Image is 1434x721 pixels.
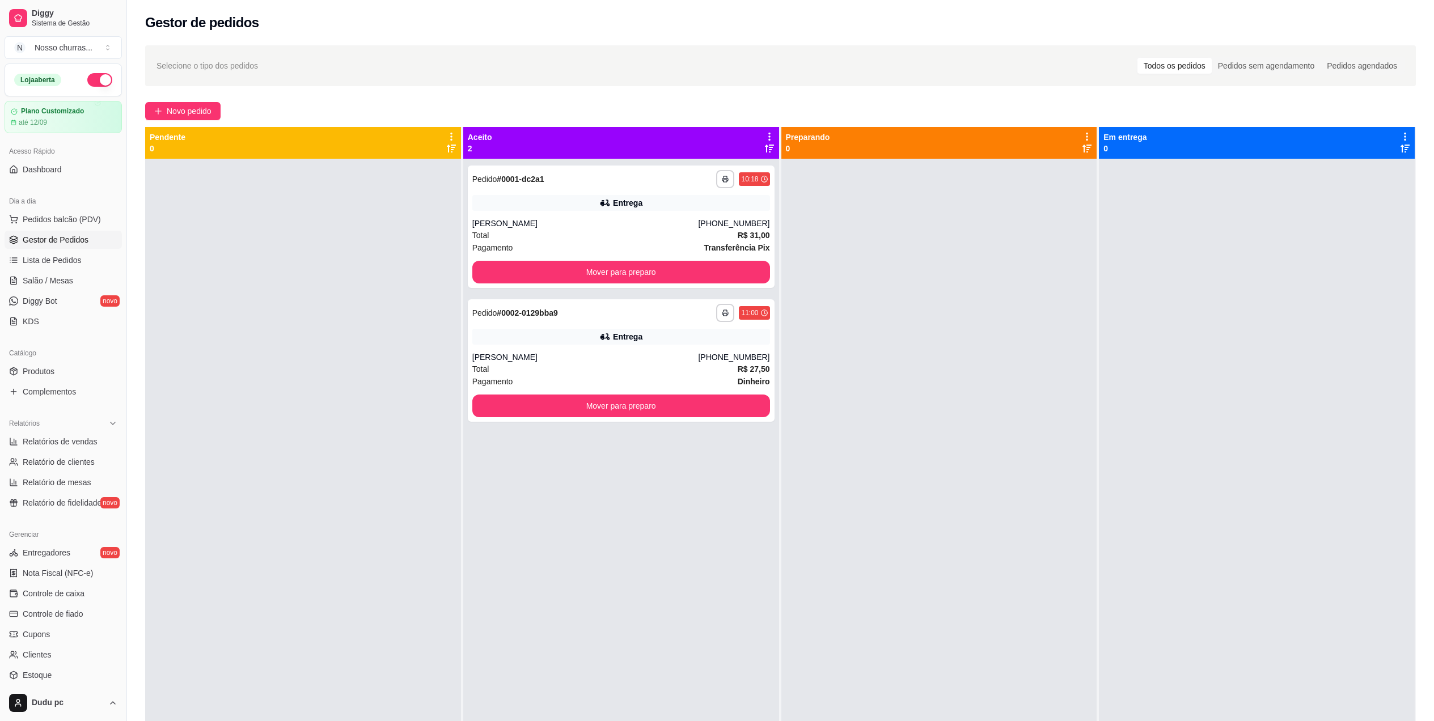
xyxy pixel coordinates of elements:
[23,649,52,660] span: Clientes
[23,255,82,266] span: Lista de Pedidos
[23,386,76,397] span: Complementos
[472,308,497,317] span: Pedido
[472,351,699,363] div: [PERSON_NAME]
[1103,132,1147,143] p: Em entrega
[786,132,830,143] p: Preparando
[23,436,98,447] span: Relatórios de vendas
[698,351,769,363] div: [PHONE_NUMBER]
[5,160,122,179] a: Dashboard
[23,164,62,175] span: Dashboard
[741,308,758,317] div: 11:00
[23,497,101,508] span: Relatório de fidelidade
[145,14,259,32] h2: Gestor de pedidos
[23,366,54,377] span: Produtos
[156,60,258,72] span: Selecione o tipo dos pedidos
[5,432,122,451] a: Relatórios de vendas
[1137,58,1212,74] div: Todos os pedidos
[472,375,513,388] span: Pagamento
[5,36,122,59] button: Select a team
[5,192,122,210] div: Dia a dia
[23,316,39,327] span: KDS
[167,105,211,117] span: Novo pedido
[23,214,101,225] span: Pedidos balcão (PDV)
[5,494,122,512] a: Relatório de fidelidadenovo
[23,629,50,640] span: Cupons
[5,292,122,310] a: Diggy Botnovo
[5,362,122,380] a: Produtos
[5,5,122,32] a: DiggySistema de Gestão
[472,395,770,417] button: Mover para preparo
[5,453,122,471] a: Relatório de clientes
[14,42,26,53] span: N
[5,142,122,160] div: Acesso Rápido
[5,564,122,582] a: Nota Fiscal (NFC-e)
[5,525,122,544] div: Gerenciar
[5,101,122,133] a: Plano Customizadoaté 12/09
[741,175,758,184] div: 10:18
[613,331,642,342] div: Entrega
[1103,143,1147,154] p: 0
[87,73,112,87] button: Alterar Status
[5,625,122,643] a: Cupons
[472,363,489,375] span: Total
[5,689,122,716] button: Dudu pc
[23,234,88,245] span: Gestor de Pedidos
[472,218,699,229] div: [PERSON_NAME]
[5,584,122,603] a: Controle de caixa
[472,175,497,184] span: Pedido
[5,646,122,664] a: Clientes
[150,143,185,154] p: 0
[472,229,489,241] span: Total
[5,231,122,249] a: Gestor de Pedidos
[5,605,122,623] a: Controle de fiado
[32,9,117,19] span: Diggy
[472,241,513,254] span: Pagamento
[23,588,84,599] span: Controle de caixa
[35,42,92,53] div: Nosso churras ...
[23,275,73,286] span: Salão / Mesas
[9,419,40,428] span: Relatórios
[5,251,122,269] a: Lista de Pedidos
[5,666,122,684] a: Estoque
[23,567,93,579] span: Nota Fiscal (NFC-e)
[23,608,83,620] span: Controle de fiado
[613,197,642,209] div: Entrega
[32,698,104,708] span: Dudu pc
[468,143,492,154] p: 2
[5,210,122,228] button: Pedidos balcão (PDV)
[5,312,122,330] a: KDS
[1212,58,1321,74] div: Pedidos sem agendamento
[497,308,557,317] strong: # 0002-0129bba9
[5,344,122,362] div: Catálogo
[1321,58,1403,74] div: Pedidos agendados
[32,19,117,28] span: Sistema de Gestão
[786,143,830,154] p: 0
[497,175,544,184] strong: # 0001-dc2a1
[23,456,95,468] span: Relatório de clientes
[738,231,770,240] strong: R$ 31,00
[5,272,122,290] a: Salão / Mesas
[145,102,221,120] button: Novo pedido
[704,243,770,252] strong: Transferência Pix
[23,669,52,681] span: Estoque
[738,377,770,386] strong: Dinheiro
[154,107,162,115] span: plus
[5,473,122,491] a: Relatório de mesas
[21,107,84,116] article: Plano Customizado
[698,218,769,229] div: [PHONE_NUMBER]
[23,477,91,488] span: Relatório de mesas
[738,364,770,374] strong: R$ 27,50
[19,118,47,127] article: até 12/09
[468,132,492,143] p: Aceito
[23,295,57,307] span: Diggy Bot
[5,383,122,401] a: Complementos
[5,544,122,562] a: Entregadoresnovo
[150,132,185,143] p: Pendente
[472,261,770,283] button: Mover para preparo
[14,74,61,86] div: Loja aberta
[23,547,70,558] span: Entregadores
